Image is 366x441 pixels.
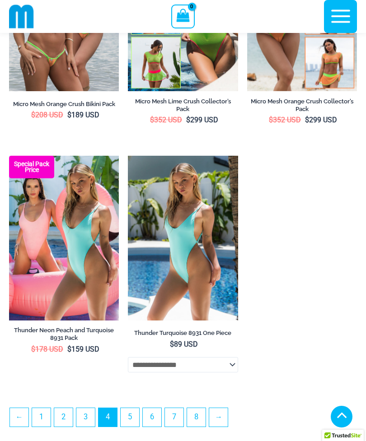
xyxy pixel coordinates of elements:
img: Thunder Pack [9,156,119,320]
span: $ [186,116,190,124]
a: Page 8 [187,408,206,427]
bdi: 352 USD [150,116,182,124]
span: $ [269,116,273,124]
bdi: 159 USD [67,345,99,353]
img: Thunder Turquoise 8931 One Piece 03 [128,156,238,320]
a: ← [10,408,28,427]
h2: Micro Mesh Orange Crush Bikini Pack [9,100,119,108]
a: Page 1 [32,408,51,427]
span: $ [150,116,154,124]
bdi: 299 USD [305,116,337,124]
a: Micro Mesh Orange Crush Bikini Pack [9,100,119,111]
bdi: 299 USD [186,116,218,124]
span: $ [67,345,71,353]
h2: Micro Mesh Lime Crush Collector’s Pack [128,97,238,113]
h2: Thunder Neon Peach and Turquoise 8931 Pack [9,326,119,342]
span: $ [170,340,174,348]
a: Page 2 [54,408,73,427]
a: Page 6 [143,408,161,427]
img: cropped mm emblem [9,4,34,29]
a: Thunder Turquoise 8931 One Piece 03Thunder Turquoise 8931 One Piece 05Thunder Turquoise 8931 One ... [128,156,238,320]
a: Micro Mesh Orange Crush Collector’s Pack [247,97,357,116]
bdi: 208 USD [31,111,63,119]
bdi: 352 USD [269,116,301,124]
bdi: 189 USD [67,111,99,119]
h2: Micro Mesh Orange Crush Collector’s Pack [247,97,357,113]
a: Thunder Turquoise 8931 One Piece [128,329,238,340]
span: $ [31,345,35,353]
span: Page 4 [99,408,117,427]
a: Thunder Neon Peach and Turquoise 8931 Pack [9,326,119,345]
a: → [209,408,228,427]
b: Special Pack Price [9,161,54,173]
a: Page 5 [121,408,139,427]
a: Page 7 [165,408,183,427]
a: Thunder Pack Thunder Turquoise 8931 One Piece 09v2Thunder Turquoise 8931 One Piece 09v2 [9,156,119,320]
a: View Shopping Cart, empty [171,5,194,28]
a: Micro Mesh Lime Crush Collector’s Pack [128,97,238,116]
bdi: 178 USD [31,345,63,353]
a: Page 3 [76,408,95,427]
span: $ [305,116,309,124]
bdi: 89 USD [170,340,198,348]
span: $ [31,111,35,119]
nav: Product Pagination [9,408,357,432]
span: $ [67,111,71,119]
h2: Thunder Turquoise 8931 One Piece [128,329,238,337]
